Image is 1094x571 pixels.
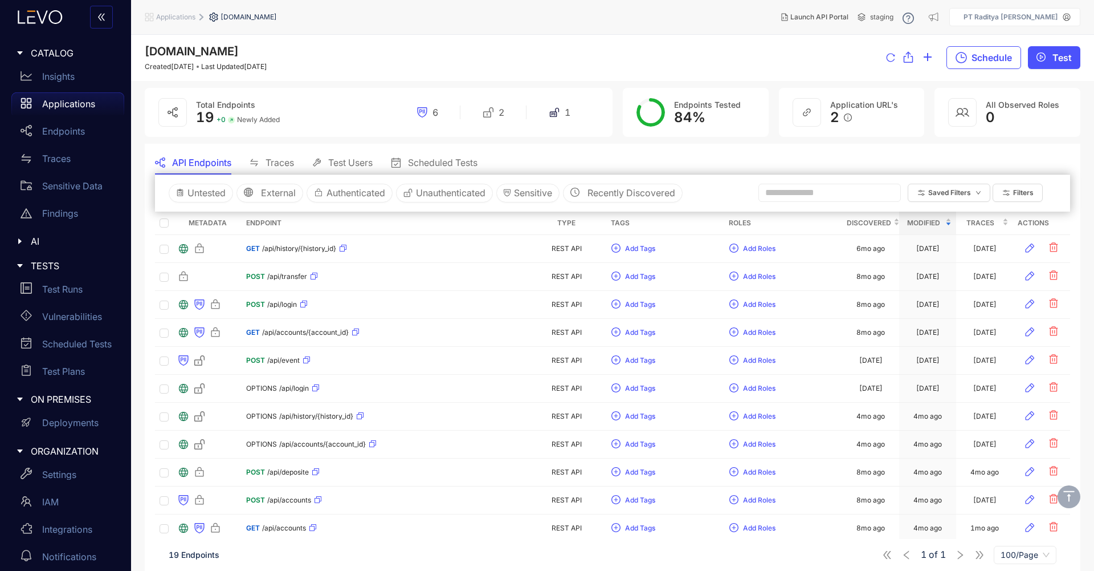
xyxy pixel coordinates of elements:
span: double-left [97,13,106,23]
div: 6mo ago [856,245,885,253]
span: 0 [986,110,995,125]
span: POST [246,301,265,309]
button: plus-circleAdd Tags [611,295,656,314]
button: plus-circleAdd Roles [729,463,776,481]
span: Add Roles [743,301,775,309]
span: 19 Endpoints [169,550,219,560]
span: Schedule [971,52,1012,63]
span: plus-circle [729,439,738,449]
span: 6 [432,107,438,118]
span: plus-circle [729,495,738,505]
span: /api/history/{history_id} [279,412,353,420]
span: POST [246,357,265,365]
span: Add Tags [625,273,655,281]
span: [DOMAIN_NAME] [145,44,239,58]
div: 4mo ago [913,412,942,420]
p: Integrations [42,524,92,534]
p: Applications [42,99,95,109]
button: plus-circleAdd Tags [611,268,656,286]
span: down [975,190,981,196]
a: Endpoints [11,120,124,147]
div: Created [DATE] Last Updated [DATE] [145,63,267,71]
span: plus-circle [729,327,738,338]
span: /api/transfer [267,273,307,281]
span: CATALOG [31,48,115,58]
span: GET [246,245,260,253]
span: Add Tags [625,329,655,337]
span: POST [246,273,265,281]
span: plus-circle [729,523,738,533]
span: Newly Added [237,116,280,124]
div: REST API [531,329,602,337]
span: info-circle [844,114,852,122]
span: plus-circle [729,383,738,394]
p: Insights [42,71,75,82]
p: Deployments [42,418,99,428]
span: Filters [1013,189,1034,197]
span: OPTIONS [246,384,277,392]
div: ON PREMISES [7,387,124,411]
span: warning [21,208,32,219]
span: plus-circle [729,299,738,310]
p: Settings [42,469,76,480]
div: REST API [531,468,602,476]
button: plus-circleAdd Roles [729,435,776,453]
span: 1 [921,550,926,560]
div: [DATE] [916,384,940,392]
div: 1mo ago [970,524,999,532]
a: IAM [11,491,124,518]
div: TESTS [7,254,124,278]
span: TESTS [31,261,115,271]
button: clock-circleRecently Discovered [563,184,683,202]
span: Add Roles [743,412,775,420]
a: Findings [11,202,124,229]
button: plus-circleAdd Roles [729,379,776,398]
div: 4mo ago [970,468,999,476]
div: REST API [531,357,602,365]
a: Insights [11,65,124,92]
button: Sensitive [496,184,560,202]
div: REST API [531,496,602,504]
span: Recently Discovered [587,188,675,198]
span: plus-circle [611,299,621,310]
button: plus-circleAdd Roles [729,407,776,426]
span: Total Endpoints [196,100,255,110]
span: POST [246,468,265,476]
span: 2 [830,110,839,125]
span: reload [886,53,895,63]
div: 8mo ago [856,301,885,309]
span: ORGANIZATION [31,446,115,456]
th: Actions [1013,212,1070,235]
span: staging [870,13,893,21]
span: GET [246,329,260,337]
button: plus-circleAdd Roles [729,295,776,314]
div: ORGANIZATION [7,439,124,463]
p: Endpoints [42,126,85,136]
span: caret-right [16,262,24,270]
span: Authenticated [326,188,385,198]
span: /api/history/{history_id} [262,245,336,253]
span: setting [209,13,221,22]
div: [DATE] [973,245,997,253]
button: plus-circleAdd Roles [729,268,776,286]
button: plus-circleAdd Roles [729,491,776,509]
span: caret-right [16,395,24,403]
button: plus-circleAdd Roles [729,323,776,342]
p: PT Raditya [PERSON_NAME] [964,13,1058,21]
span: Add Roles [743,384,775,392]
span: /api/login [279,384,309,392]
button: play-circleTest [1028,46,1080,69]
div: 8mo ago [856,468,885,476]
div: [DATE] [973,273,997,281]
p: Traces [42,153,71,164]
span: /api/accounts/{account_id} [279,440,366,448]
span: global [244,188,253,198]
p: Scheduled Tests [42,339,112,349]
div: 8mo ago [856,524,885,532]
button: plus-circleAdd Tags [611,240,656,258]
a: Sensitive Data [11,175,124,202]
div: 4mo ago [913,468,942,476]
button: double-left [90,6,113,29]
a: Integrations [11,518,124,545]
span: plus-circle [611,244,621,254]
